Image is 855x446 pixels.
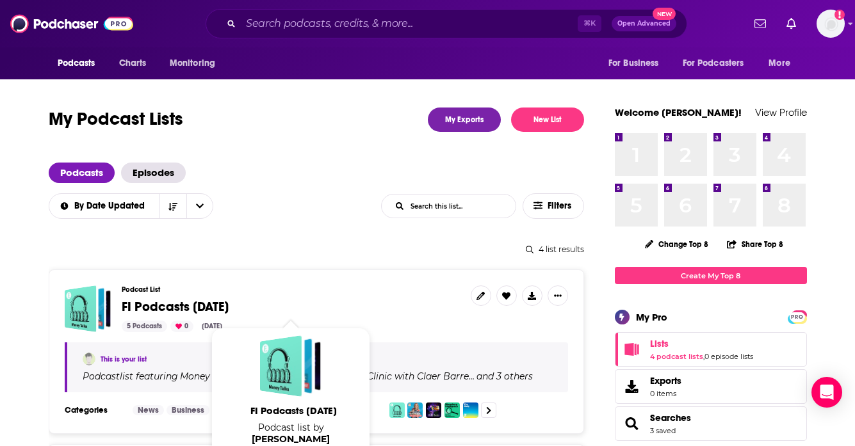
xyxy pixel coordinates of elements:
[178,371,330,381] a: Money Talks from The Economist
[619,415,645,433] a: Searches
[65,405,122,415] h3: Categories
[523,193,584,219] button: Filters
[619,378,645,395] span: Exports
[170,321,193,332] div: 0
[241,13,578,34] input: Search podcasts, credits, & more...
[186,194,213,218] button: open menu
[769,54,790,72] span: More
[636,311,667,323] div: My Pro
[122,285,460,294] h3: Podcast List
[122,299,229,315] span: FI Podcasts [DATE]
[755,106,807,118] a: View Profile
[426,402,441,418] img: Odd Lots
[58,54,95,72] span: Podcasts
[760,51,806,76] button: open menu
[161,51,232,76] button: open menu
[650,389,681,398] span: 0 items
[650,338,753,349] a: Lists
[674,51,763,76] button: open menu
[101,355,147,363] a: This is your list
[111,51,154,76] a: Charts
[83,370,553,382] div: Podcast list featuring
[811,377,842,408] div: Open Intercom Messenger
[653,8,676,20] span: New
[608,54,659,72] span: For Business
[121,163,186,183] a: Episodes
[65,285,111,332] a: FI Podcasts November 2023
[650,375,681,386] span: Exports
[197,321,227,332] div: [DATE]
[206,9,687,38] div: Search podcasts, credits, & more...
[49,244,584,254] div: 4 list results
[49,193,213,219] h2: Choose List sort
[617,20,671,27] span: Open Advanced
[49,108,183,132] h1: My Podcast Lists
[463,402,478,418] img: The Daily
[428,108,501,132] a: My Exports
[332,371,475,381] a: Money Clinic with Claer Barre…
[548,202,573,211] span: Filters
[790,312,805,322] span: PRO
[334,371,475,381] h4: Money Clinic with Claer Barre…
[703,352,704,361] span: ,
[637,236,717,252] button: Change Top 8
[817,10,845,38] img: User Profile
[10,12,133,36] img: Podchaser - Follow, Share and Rate Podcasts
[683,54,744,72] span: For Podcasters
[726,232,784,257] button: Share Top 8
[222,404,365,422] a: FI Podcasts [DATE]
[49,51,112,76] button: open menu
[650,426,676,435] a: 3 saved
[48,202,159,211] button: open menu
[476,370,533,382] p: and 3 others
[835,10,845,20] svg: Add a profile image
[222,404,365,417] span: FI Podcasts [DATE]
[817,10,845,38] button: Show profile menu
[548,285,568,306] button: Show More Button
[219,422,362,445] span: Podcast list by
[615,106,742,118] a: Welcome [PERSON_NAME]!
[578,15,601,32] span: ⌘ K
[159,194,186,218] button: Sort Direction
[180,371,330,381] h4: Money Talks from The Economist
[817,10,845,38] span: Logged in as JDulin
[615,406,807,441] span: Searches
[615,369,807,404] a: Exports
[599,51,675,76] button: open menu
[122,300,229,314] a: FI Podcasts [DATE]
[749,13,771,35] a: Show notifications dropdown
[511,108,584,132] button: New List
[790,312,805,321] a: PRO
[389,402,405,418] img: Money Talks from The Economist
[170,54,215,72] span: Monitoring
[49,163,115,183] a: Podcasts
[650,412,691,424] a: Searches
[615,267,807,284] a: Create My Top 8
[133,405,164,415] a: News
[612,16,676,31] button: Open AdvancedNew
[704,352,753,361] a: 0 episode lists
[619,340,645,358] a: Lists
[83,353,95,365] img: Jack Dulin
[444,402,460,418] img: Bloomberg Intelligence
[781,13,801,35] a: Show notifications dropdown
[615,332,807,367] span: Lists
[119,54,147,72] span: Charts
[407,402,423,418] img: Money Clinic with Claer Barrett
[650,338,669,349] span: Lists
[260,335,322,397] a: FI Podcasts November 2023
[650,352,703,361] a: 4 podcast lists
[74,202,149,211] span: By Date Updated
[252,433,330,445] a: Jack Dulin
[122,321,167,332] div: 5 Podcasts
[167,405,209,415] a: Business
